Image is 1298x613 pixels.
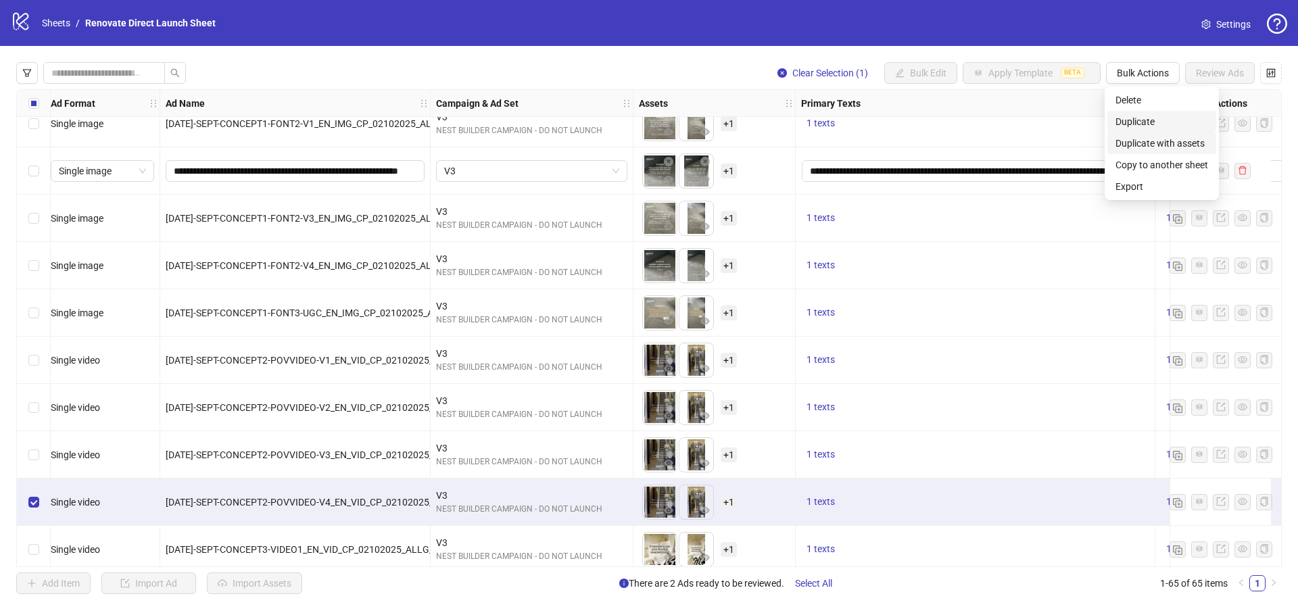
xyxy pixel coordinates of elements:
span: Delete [1115,93,1208,107]
button: 1 texts [801,447,840,463]
button: Preview [660,266,677,283]
span: eye [664,411,673,420]
a: Settings [1191,14,1261,35]
button: 1 texts [1161,447,1200,463]
button: Add Item [16,572,91,594]
span: setting [1201,20,1211,29]
span: + 1 [721,305,737,320]
button: Duplicate [1170,305,1186,321]
span: eye [664,553,673,562]
button: 1 texts [1161,399,1200,416]
span: + 1 [721,495,737,510]
img: Asset 2 [679,249,713,283]
button: Preview [660,361,677,377]
span: Single image [51,213,103,224]
span: Single image [51,260,103,271]
div: V3 [436,204,627,219]
button: Delete [660,154,677,170]
span: holder [622,99,631,108]
span: export [1216,260,1226,270]
span: Export [1115,179,1208,194]
span: 1 texts [807,118,835,128]
span: Single video [51,449,100,460]
button: 1 texts [801,494,840,510]
span: Single image [59,161,146,181]
span: 1 texts [1166,496,1195,507]
div: Edit values [801,160,1149,182]
span: 1 texts [807,307,835,318]
span: 1 texts [1166,543,1195,554]
span: question-circle [1267,14,1287,34]
img: Asset 1 [643,201,677,235]
button: Configure table settings [1260,62,1282,84]
span: Single image [51,118,103,129]
a: Renovate Direct Launch Sheet [82,16,218,30]
div: Select row 47 [17,479,51,526]
span: export [1216,544,1226,554]
span: eye [700,316,710,326]
strong: Campaign & Ad Set [436,96,519,111]
img: Asset 1 [643,154,677,188]
strong: Primary Texts [801,96,861,111]
div: NEST BUILDER CAMPAIGN - DO NOT LAUNCH [436,503,627,516]
button: 1 texts [1161,352,1200,368]
span: eye [700,458,710,468]
div: NEST BUILDER CAMPAIGN - DO NOT LAUNCH [436,219,627,232]
button: 1 texts [1161,258,1200,274]
div: Select row 42 [17,242,51,289]
div: NEST BUILDER CAMPAIGN - DO NOT LAUNCH [436,550,627,563]
img: Asset 1 [643,438,677,472]
div: V3 [436,393,627,408]
span: + 1 [721,542,737,557]
span: 1 texts [1166,449,1195,460]
strong: Assets [639,96,668,111]
button: Select All [784,572,843,594]
button: Preview [697,172,713,188]
li: Previous Page [1233,575,1249,591]
div: NEST BUILDER CAMPAIGN - DO NOT LAUNCH [436,266,627,279]
button: Preview [697,361,713,377]
span: 1 texts [1166,307,1195,318]
button: Duplicate [1170,258,1186,274]
button: 1 texts [801,399,840,416]
span: holder [794,99,803,108]
button: Duplicate [1170,447,1186,463]
button: Preview [660,408,677,424]
img: Asset 1 [643,485,677,519]
span: export [1216,355,1226,364]
span: Single image [51,308,103,318]
span: + 1 [721,164,737,178]
button: Bulk Actions [1106,62,1180,84]
div: Select row 43 [17,289,51,337]
button: 1 texts [1161,210,1200,226]
span: Clear Selection (1) [792,68,868,78]
span: [DATE]-SEPT-CONCEPT2-POVVIDEO-V3_EN_VID_CP_02102025_ALLG_CC_None_None_ [166,449,530,460]
span: export [1216,213,1226,222]
button: Import Ad [101,572,196,594]
li: 1 [1249,575,1266,591]
img: Asset 2 [679,485,713,519]
span: close-circle [700,157,710,166]
button: Preview [697,266,713,283]
button: 1 texts [801,541,840,558]
span: eye [664,127,673,137]
button: 1 texts [1161,494,1200,510]
span: 1 texts [807,354,835,365]
strong: Ad Name [166,96,205,111]
img: Asset 1 [643,249,677,283]
button: Clear Selection (1) [767,62,879,84]
img: Asset 2 [679,154,713,188]
div: V3 [436,109,627,124]
span: close-circle [664,157,673,166]
div: Resize Ad Format column [156,90,160,116]
button: Preview [697,124,713,141]
strong: Actions [1215,96,1247,111]
button: Preview [660,124,677,141]
span: eye [700,174,710,184]
span: [DATE]-SEPT-CONCEPT2-POVVIDEO-V1_EN_VID_CP_02102025_ALLG_CC_None_None_ [166,355,530,366]
img: Asset 2 [679,201,713,235]
a: Sheets [39,16,73,30]
span: [DATE]-SEPT-CONCEPT1-FONT2-V1_EN_IMG_CP_02102025_ALLG_CC_None_None_ [166,118,516,129]
div: Select row 45 [17,384,51,431]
